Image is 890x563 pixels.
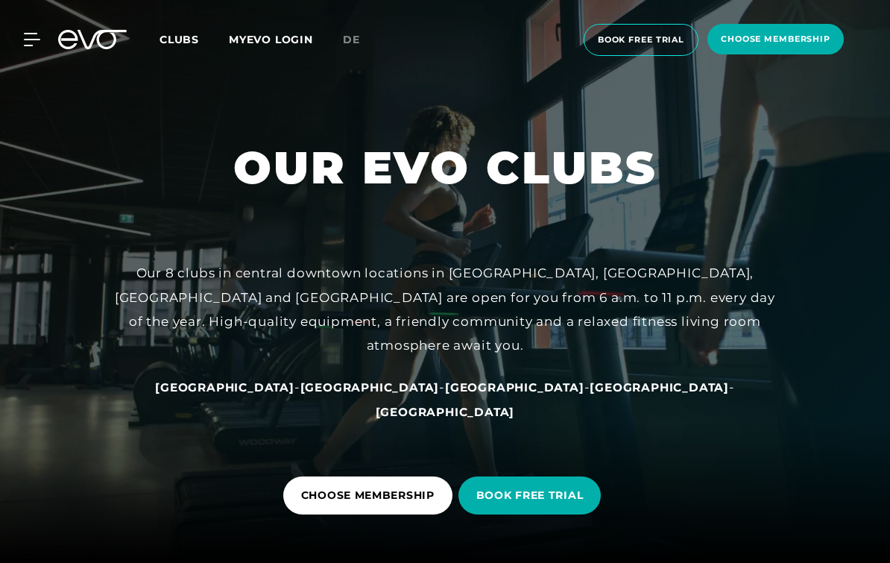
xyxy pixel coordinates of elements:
[476,488,584,503] span: BOOK FREE TRIAL
[160,33,199,46] span: Clubs
[343,31,378,48] a: de
[445,380,584,394] a: [GEOGRAPHIC_DATA]
[590,380,729,394] span: [GEOGRAPHIC_DATA]
[458,465,607,526] a: BOOK FREE TRIAL
[579,24,703,56] a: book free trial
[721,33,830,45] span: choose membership
[300,380,440,394] a: [GEOGRAPHIC_DATA]
[110,375,780,424] div: - - - -
[376,405,515,419] span: [GEOGRAPHIC_DATA]
[300,380,440,394] span: [GEOGRAPHIC_DATA]
[229,33,313,46] a: MYEVO LOGIN
[160,32,229,46] a: Clubs
[283,465,458,526] a: CHOOSE MEMBERSHIP
[233,139,657,197] h1: OUR EVO CLUBS
[155,380,294,394] span: [GEOGRAPHIC_DATA]
[301,488,435,503] span: CHOOSE MEMBERSHIP
[155,380,294,394] a: [GEOGRAPHIC_DATA]
[703,24,848,56] a: choose membership
[376,404,515,419] a: [GEOGRAPHIC_DATA]
[343,33,360,46] span: de
[598,34,684,46] span: book free trial
[590,380,729,394] a: [GEOGRAPHIC_DATA]
[445,380,584,394] span: [GEOGRAPHIC_DATA]
[110,261,780,357] div: Our 8 clubs in central downtown locations in [GEOGRAPHIC_DATA], [GEOGRAPHIC_DATA], [GEOGRAPHIC_DA...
